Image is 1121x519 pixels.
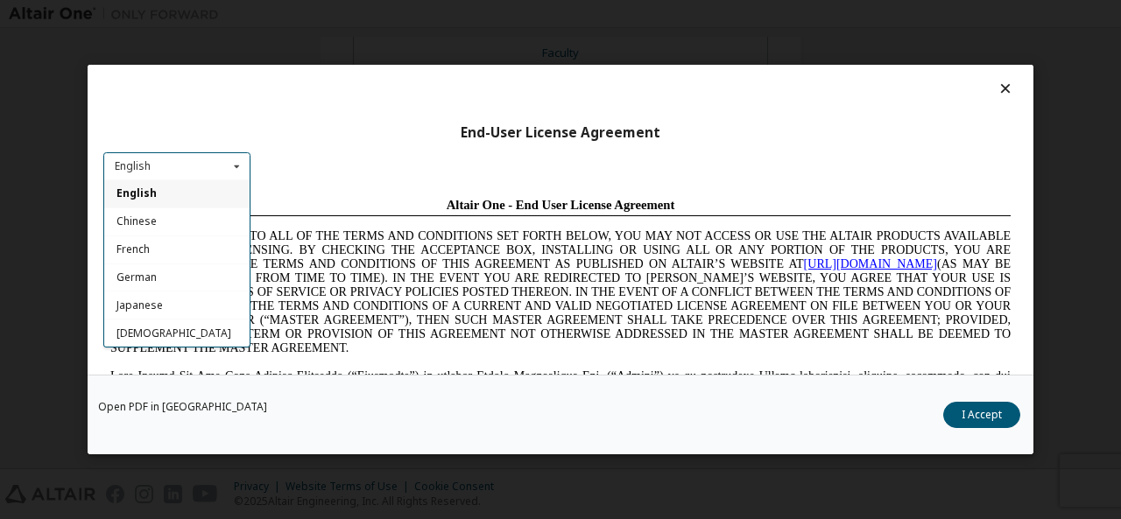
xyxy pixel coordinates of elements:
div: End-User License Agreement [103,124,1018,142]
a: Open PDF in [GEOGRAPHIC_DATA] [98,402,267,412]
div: English [115,161,151,172]
span: [DEMOGRAPHIC_DATA] [116,326,231,340]
span: Chinese [116,214,157,229]
span: Japanese [116,298,163,312]
span: English [116,186,157,201]
span: French [116,242,150,256]
span: German [116,270,157,284]
span: IF YOU DO NOT AGREE TO ALL OF THE TERMS AND CONDITIONS SET FORTH BELOW, YOU MAY NOT ACCESS OR USE... [7,39,907,164]
span: Altair One - End User License Agreement [343,7,572,21]
span: Lore Ipsumd Sit Ame Cons Adipisc Elitseddo (“Eiusmodte”) in utlabor Etdolo Magnaaliqua Eni. (“Adm... [7,179,907,304]
a: [URL][DOMAIN_NAME] [701,67,834,80]
button: I Accept [943,402,1020,428]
